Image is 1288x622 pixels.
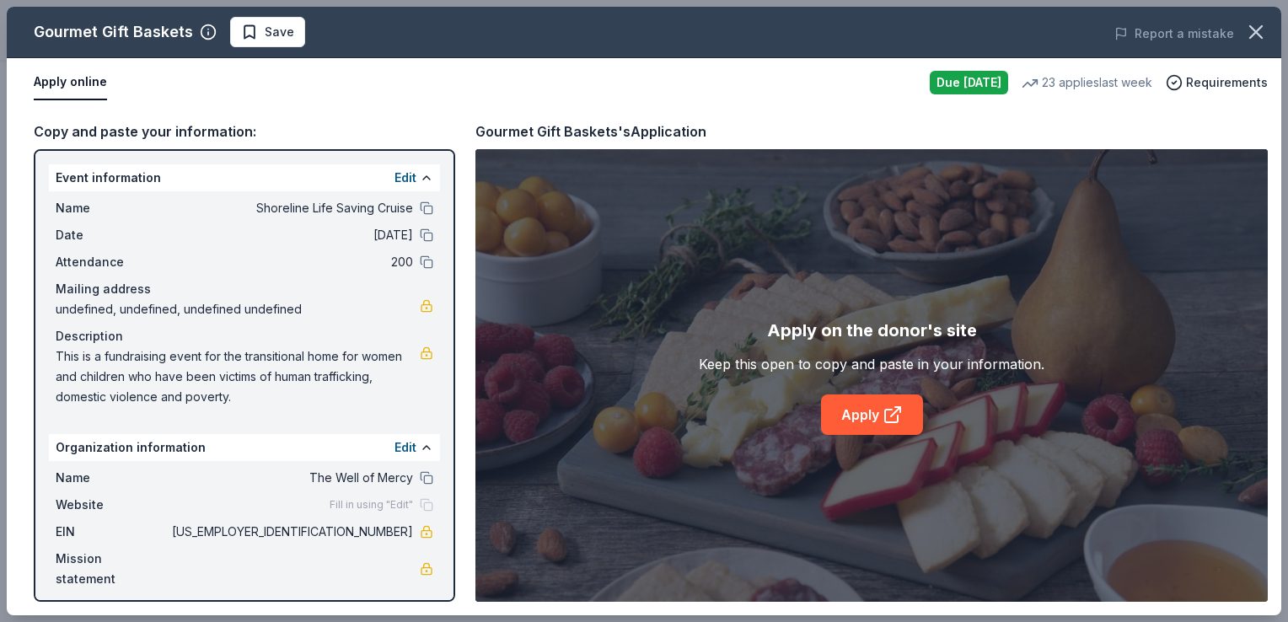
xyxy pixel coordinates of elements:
[230,17,305,47] button: Save
[930,71,1008,94] div: Due [DATE]
[56,495,169,515] span: Website
[56,299,420,319] span: undefined, undefined, undefined undefined
[56,346,420,407] span: This is a fundraising event for the transitional home for women and children who have been victim...
[169,198,413,218] span: Shoreline Life Saving Cruise
[56,198,169,218] span: Name
[475,121,706,142] div: Gourmet Gift Baskets's Application
[821,394,923,435] a: Apply
[56,326,433,346] div: Description
[34,65,107,100] button: Apply online
[394,168,416,188] button: Edit
[34,121,455,142] div: Copy and paste your information:
[169,468,413,488] span: The Well of Mercy
[330,498,413,512] span: Fill in using "Edit"
[1022,72,1152,93] div: 23 applies last week
[265,22,294,42] span: Save
[767,317,977,344] div: Apply on the donor's site
[394,437,416,458] button: Edit
[169,522,413,542] span: [US_EMPLOYER_IDENTIFICATION_NUMBER]
[699,354,1044,374] div: Keep this open to copy and paste in your information.
[34,19,193,46] div: Gourmet Gift Baskets
[169,252,413,272] span: 200
[56,252,169,272] span: Attendance
[169,225,413,245] span: [DATE]
[56,468,169,488] span: Name
[1114,24,1234,44] button: Report a mistake
[49,434,440,461] div: Organization information
[56,225,169,245] span: Date
[56,522,169,542] span: EIN
[1186,72,1268,93] span: Requirements
[56,549,169,589] span: Mission statement
[49,164,440,191] div: Event information
[56,279,433,299] div: Mailing address
[1166,72,1268,93] button: Requirements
